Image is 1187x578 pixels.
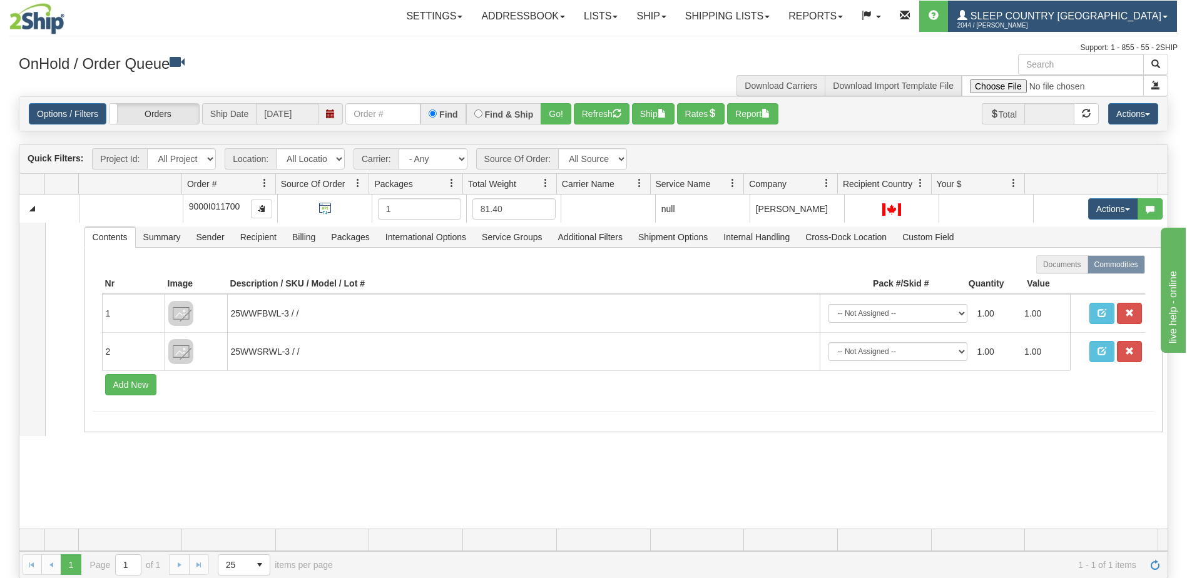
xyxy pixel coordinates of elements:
a: Recipient Country filter column settings [910,173,931,194]
img: 8DAB37Fk3hKpn3AAAAAElFTkSuQmCC [168,301,193,326]
span: 25 [226,559,242,571]
th: Value [1007,274,1070,294]
td: 25WWSRWL-3 / / [227,332,820,370]
span: Your $ [937,178,962,190]
button: Refresh [574,103,629,124]
span: Total [982,103,1025,124]
a: Carrier Name filter column settings [629,173,650,194]
input: Search [1018,54,1144,75]
span: Page sizes drop down [218,554,270,575]
span: Recipient Country [843,178,912,190]
td: 2 [102,332,165,370]
div: grid toolbar [19,144,1168,174]
img: CA [882,203,901,216]
span: Sleep Country [GEOGRAPHIC_DATA] [967,11,1161,21]
th: Pack #/Skid # [820,274,932,294]
div: Support: 1 - 855 - 55 - 2SHIP [9,43,1178,53]
div: live help - online [9,8,116,23]
button: Search [1143,54,1168,75]
label: Quick Filters: [28,152,83,165]
label: Commodities [1088,255,1145,274]
button: Go! [541,103,571,124]
span: Project Id: [92,148,147,170]
span: Page 1 [61,554,81,574]
span: Carrier: [354,148,399,170]
span: Service Name [656,178,711,190]
span: Additional Filters [551,227,631,247]
a: Ship [627,1,675,32]
a: Shipping lists [676,1,779,32]
span: Cross-Dock Location [798,227,894,247]
button: Add New [105,374,157,395]
a: Download Carriers [745,81,817,91]
span: Shipment Options [631,227,715,247]
span: Ship Date [202,103,256,124]
th: Description / SKU / Model / Lot # [227,274,820,294]
img: 8DAB37Fk3hKpn3AAAAAElFTkSuQmCC [168,339,193,364]
button: Copy to clipboard [251,200,272,218]
a: Source Of Order filter column settings [347,173,369,194]
td: 25WWFBWL-3 / / [227,294,820,332]
button: Ship [632,103,675,124]
a: Lists [574,1,627,32]
input: Import [962,75,1144,96]
input: Order # [345,103,420,124]
span: 9000I011700 [189,201,240,211]
td: 1.00 [1019,299,1067,328]
a: Company filter column settings [816,173,837,194]
button: Actions [1108,103,1158,124]
button: Actions [1088,198,1138,220]
button: Report [727,103,778,124]
a: Addressbook [472,1,574,32]
th: Image [165,274,227,294]
iframe: chat widget [1158,225,1186,353]
a: Service Name filter column settings [722,173,743,194]
label: Find & Ship [485,110,534,119]
a: Reports [779,1,852,32]
span: Billing [285,227,323,247]
span: Page of 1 [90,554,161,575]
img: API [315,198,335,219]
span: Custom Field [895,227,961,247]
img: logo2044.jpg [9,3,64,34]
button: Rates [677,103,725,124]
span: Internal Handling [716,227,797,247]
a: Packages filter column settings [441,173,462,194]
span: Company [749,178,787,190]
a: Settings [397,1,472,32]
th: Nr [102,274,165,294]
td: null [655,195,750,223]
td: 1 [102,294,165,332]
span: Source Of Order [281,178,345,190]
span: items per page [218,554,333,575]
span: Recipient [233,227,284,247]
span: Packages [323,227,377,247]
label: Orders [110,104,199,124]
a: Refresh [1145,554,1165,574]
a: Your $ filter column settings [1003,173,1024,194]
label: Find [439,110,458,119]
input: Page 1 [116,555,141,575]
span: Carrier Name [562,178,614,190]
a: Download Import Template File [833,81,954,91]
span: Service Groups [474,227,549,247]
td: [PERSON_NAME] [750,195,844,223]
span: Source Of Order: [476,148,559,170]
h3: OnHold / Order Queue [19,54,584,72]
span: Order # [187,178,217,190]
a: Order # filter column settings [254,173,275,194]
td: 1.00 [972,337,1020,366]
label: Documents [1036,255,1088,274]
span: 2044 / [PERSON_NAME] [957,19,1051,32]
span: Summary [136,227,188,247]
a: Options / Filters [29,103,106,124]
span: select [250,555,270,575]
span: Total Weight [468,178,516,190]
span: Location: [225,148,276,170]
th: Quantity [932,274,1007,294]
a: Collapse [24,201,40,216]
span: Packages [374,178,412,190]
span: Sender [188,227,232,247]
td: 1.00 [1019,337,1067,366]
a: Total Weight filter column settings [535,173,556,194]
